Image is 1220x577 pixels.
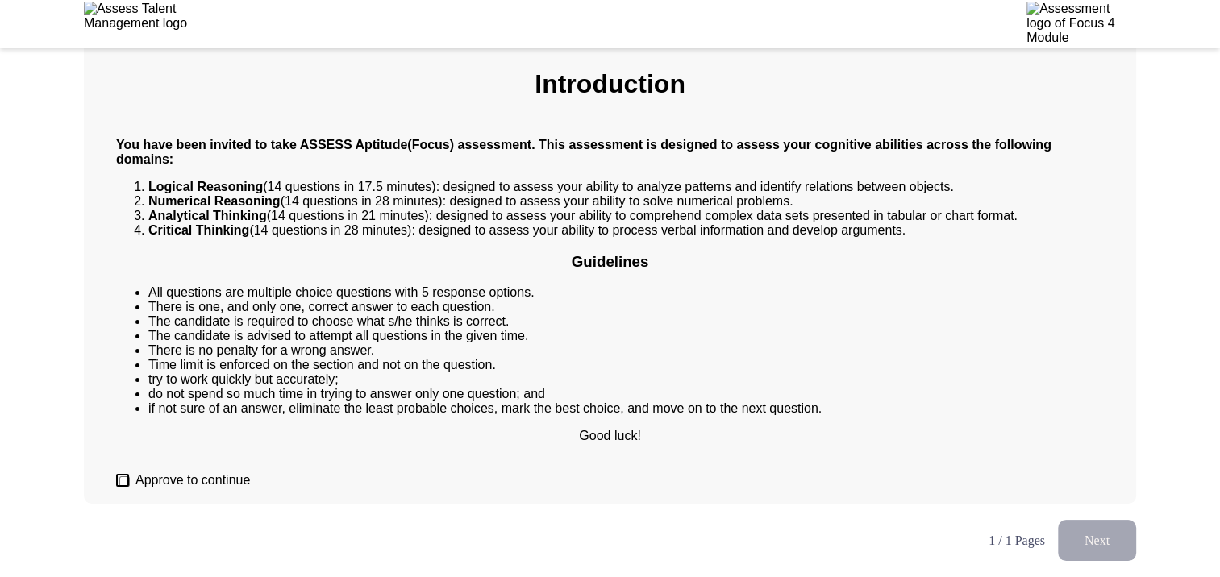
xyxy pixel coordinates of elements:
[148,180,263,193] strong: Logical Reasoning
[148,314,1104,329] li: The candidate is required to choose what s/he thinks is correct.
[148,180,1104,194] li: (14 questions in 17.5 minutes): designed to assess your ability to analyze patterns and identify ...
[148,300,1104,314] li: There is one, and only one, correct answer to each question.
[116,138,1051,166] strong: You have been invited to take ASSESS Aptitude(Focus) assessment. This assessment is designed to a...
[148,194,281,208] strong: Numerical Reasoning
[84,2,194,47] img: Assess Talent Management logo
[535,69,685,98] b: Introduction
[572,253,649,270] b: Guidelines
[135,473,250,488] span: Approve to continue
[148,285,1104,300] li: All questions are multiple choice questions with 5 response options.
[148,372,1104,387] li: try to work quickly but accurately;
[148,358,1104,372] li: Time limit is enforced on the section and not on the question.
[1058,520,1136,561] button: load next page
[148,329,1104,343] li: The candidate is advised to attempt all questions in the given time.
[148,387,1104,401] li: do not spend so much time in trying to answer only one question; and
[148,209,267,222] b: Analytical Thinking
[148,209,1104,223] li: (14 questions in 21 minutes): designed to assess your ability to comprehend complex data sets pre...
[989,533,1045,548] p: 1 / 1 Pages
[148,343,1104,358] li: There is no penalty for a wrong answer.
[148,223,249,237] b: Critical Thinking
[1026,2,1136,47] img: Assessment logo of Focus 4 Module Assessment (IB- A/EN/AR)
[116,429,1104,443] p: Good luck!
[119,476,130,487] input: Approve to continue
[148,401,1104,416] li: if not sure of an answer, eliminate the least probable choices, mark the best choice, and move on...
[148,223,1104,238] li: (14 questions in 28 minutes): designed to assess your ability to process verbal information and d...
[148,194,1104,209] li: (14 questions in 28 minutes): designed to assess your ability to solve numerical problems.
